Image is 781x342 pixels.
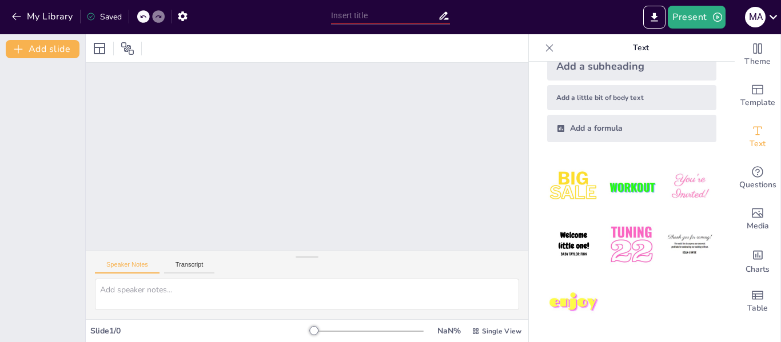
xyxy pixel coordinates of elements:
[735,199,780,240] div: Add images, graphics, shapes or video
[6,40,79,58] button: Add slide
[547,276,600,329] img: 7.jpeg
[547,85,716,110] div: Add a little bit of body text
[435,325,463,336] div: NaN %
[86,11,122,22] div: Saved
[663,160,716,214] img: 3.jpeg
[9,7,78,26] button: My Library
[735,34,780,75] div: Change the overall theme
[747,302,768,315] span: Table
[740,96,775,109] span: Template
[164,261,215,273] button: Transcript
[668,6,725,29] button: Present
[482,327,521,336] span: Single View
[735,116,780,158] div: Add text boxes
[745,6,766,29] button: m a
[95,261,160,273] button: Speaker Notes
[547,218,600,271] img: 4.jpeg
[746,263,770,276] span: Charts
[663,218,716,271] img: 6.jpeg
[643,6,666,29] button: Export to PowerPoint
[605,160,658,214] img: 2.jpeg
[735,158,780,199] div: Get real-time input from your audience
[547,52,716,81] div: Add a subheading
[547,115,716,142] div: Add a formula
[735,75,780,116] div: Add ready made slides
[735,240,780,281] div: Add charts and graphs
[121,42,134,55] span: Position
[744,55,771,68] span: Theme
[745,7,766,27] div: m a
[331,7,438,24] input: Insert title
[739,179,776,191] span: Questions
[559,34,723,62] p: Text
[605,218,658,271] img: 5.jpeg
[750,138,766,150] span: Text
[547,160,600,214] img: 1.jpeg
[90,325,314,336] div: Slide 1 / 0
[735,281,780,322] div: Add a table
[90,39,109,58] div: Layout
[747,220,769,232] span: Media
